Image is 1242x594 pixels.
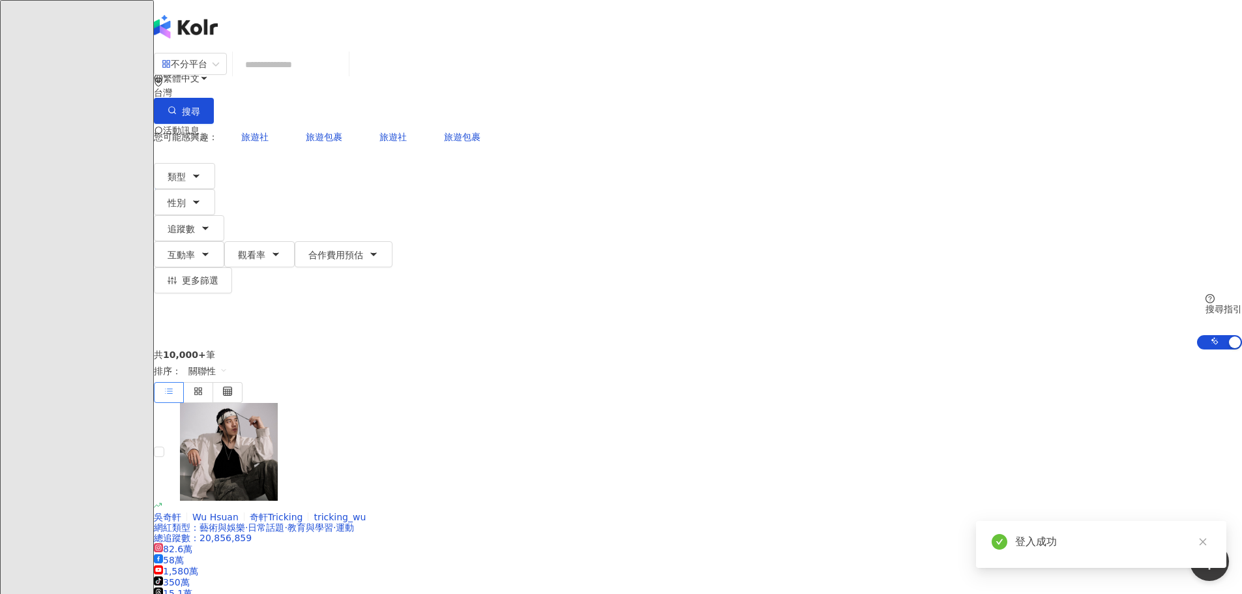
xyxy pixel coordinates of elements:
[154,360,1242,382] div: 排序：
[245,522,248,533] span: ·
[154,555,184,565] span: 58萬
[154,566,198,576] span: 1,580萬
[308,250,363,260] span: 合作費用預估
[306,132,342,142] span: 旅遊包裹
[154,533,1242,543] div: 總追蹤數 ： 20,856,859
[163,125,200,136] span: 活動訊息
[192,512,239,522] span: Wu Hsuan
[241,132,269,142] span: 旅遊社
[238,250,265,260] span: 觀看率
[248,522,284,533] span: 日常話題
[1015,534,1211,550] div: 登入成功
[224,241,295,267] button: 觀看率
[154,522,1242,533] div: 網紅類型 ：
[292,124,356,150] button: 旅遊包裹
[154,163,215,189] button: 類型
[379,132,407,142] span: 旅遊社
[154,241,224,267] button: 互動率
[228,124,282,150] button: 旅遊社
[154,189,215,215] button: 性別
[168,250,195,260] span: 互動率
[430,124,494,150] button: 旅遊包裹
[154,544,192,554] span: 82.6萬
[333,522,336,533] span: ·
[154,349,1242,360] div: 共 筆
[154,78,163,87] span: environment
[154,15,218,38] img: logo
[162,53,207,74] div: 不分平台
[154,132,218,142] span: 您可能感興趣：
[154,87,1242,98] div: 台灣
[182,106,200,117] span: 搜尋
[992,534,1007,550] span: check-circle
[188,361,228,381] span: 關聯性
[314,512,366,522] span: tricking_wu
[250,512,303,522] span: 奇軒Tricking
[154,512,181,522] span: 吳奇軒
[444,132,481,142] span: 旅遊包裹
[295,241,392,267] button: 合作費用預估
[163,349,206,360] span: 10,000+
[154,267,232,293] button: 更多篩選
[366,124,421,150] button: 旅遊社
[1205,294,1215,303] span: question-circle
[180,403,278,501] img: KOL Avatar
[1205,304,1242,314] div: 搜尋指引
[336,522,354,533] span: 運動
[284,522,287,533] span: ·
[168,198,186,208] span: 性別
[200,522,245,533] span: 藝術與娛樂
[288,522,333,533] span: 教育與學習
[154,215,224,241] button: 追蹤數
[1198,537,1207,546] span: close
[154,98,214,124] button: 搜尋
[182,275,218,286] span: 更多篩選
[168,224,195,234] span: 追蹤數
[168,171,186,182] span: 類型
[162,59,171,68] span: appstore
[154,577,190,587] span: 350萬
